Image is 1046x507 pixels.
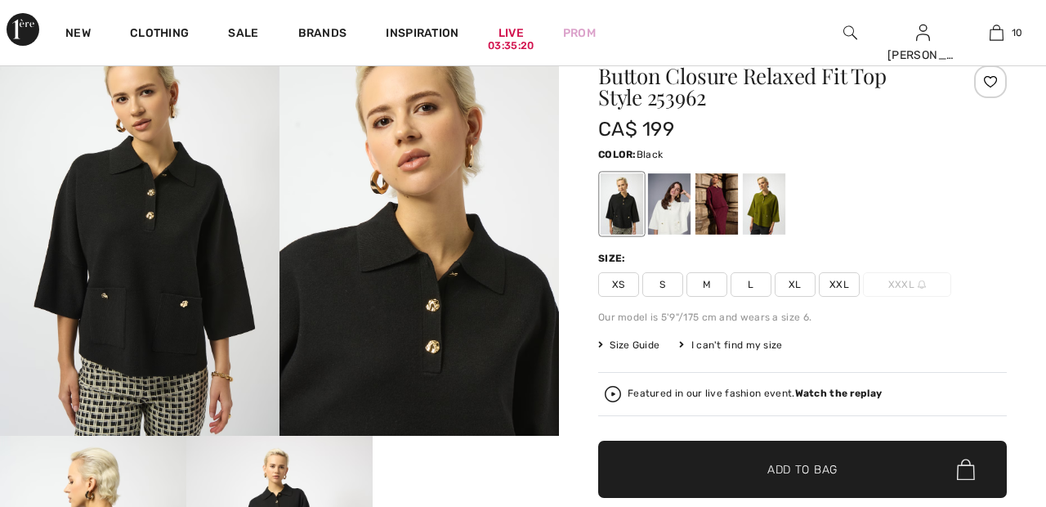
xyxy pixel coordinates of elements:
[228,26,258,43] a: Sale
[642,272,683,297] span: S
[7,13,39,46] img: 1ère Avenue
[887,47,959,64] div: [PERSON_NAME]
[743,173,785,235] div: Artichoke
[386,26,458,43] span: Inspiration
[679,338,782,352] div: I can't find my size
[731,272,771,297] span: L
[279,16,559,436] img: Button Closure Relaxed Fit Top Style 253962. 2
[488,38,534,54] div: 03:35:20
[863,272,951,297] span: XXXL
[298,26,347,43] a: Brands
[601,173,643,235] div: Black
[637,149,664,160] span: Black
[795,388,883,399] strong: Watch the replay
[598,65,939,108] h1: Button Closure Relaxed Fit Top Style 253962
[563,25,596,42] a: Prom
[916,23,930,43] img: My Info
[990,23,1004,43] img: My Bag
[916,25,930,40] a: Sign In
[598,272,639,297] span: XS
[130,26,189,43] a: Clothing
[628,388,882,399] div: Featured in our live fashion event.
[598,118,674,141] span: CA$ 199
[605,386,621,402] img: Watch the replay
[1012,25,1023,40] span: 10
[598,441,1007,498] button: Add to Bag
[775,272,816,297] span: XL
[918,280,926,289] img: ring-m.svg
[960,23,1032,43] a: 10
[598,149,637,160] span: Color:
[598,338,659,352] span: Size Guide
[686,272,727,297] span: M
[695,173,738,235] div: Merlot
[957,459,975,480] img: Bag.svg
[35,11,69,26] span: Help
[648,173,691,235] div: Winter White
[819,272,860,297] span: XXL
[598,251,629,266] div: Size:
[598,310,1007,325] div: Our model is 5'9"/175 cm and wears a size 6.
[767,461,838,478] span: Add to Bag
[65,26,91,43] a: New
[843,23,857,43] img: search the website
[498,25,524,42] a: Live03:35:20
